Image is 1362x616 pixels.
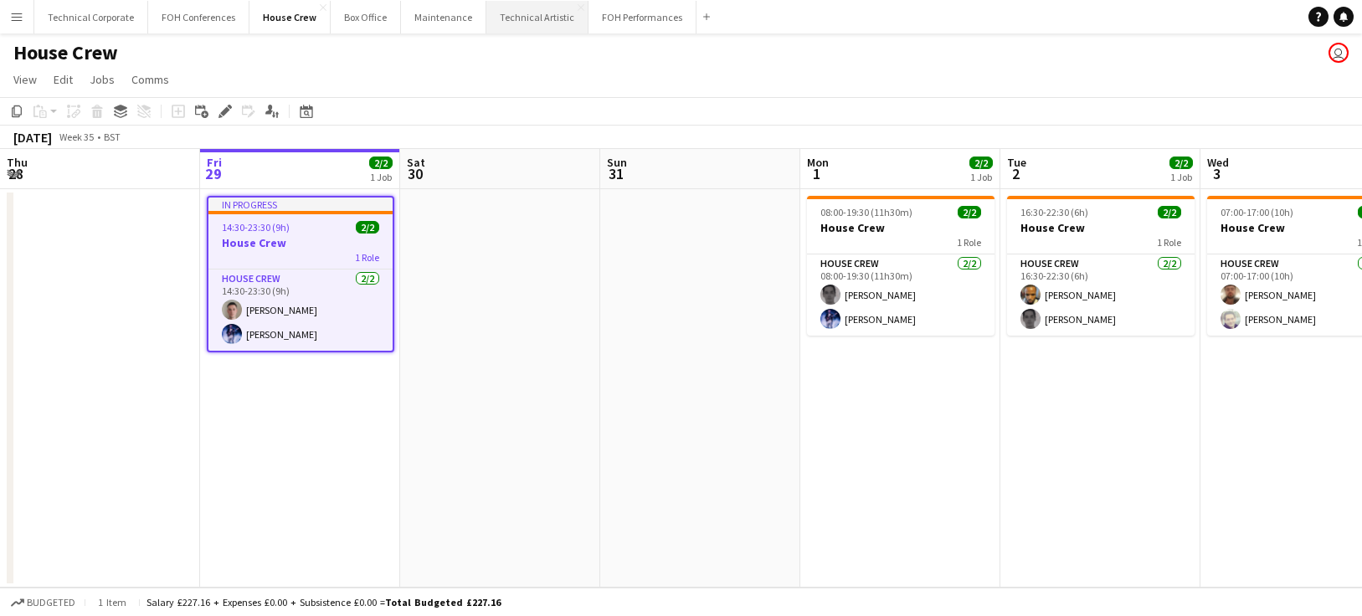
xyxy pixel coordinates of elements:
[47,69,80,90] a: Edit
[1170,171,1192,183] div: 1 Job
[385,596,501,608] span: Total Budgeted £227.16
[1158,206,1181,218] span: 2/2
[104,131,121,143] div: BST
[820,206,912,218] span: 08:00-19:30 (11h30m)
[970,171,992,183] div: 1 Job
[807,254,995,336] app-card-role: House Crew2/208:00-19:30 (11h30m)[PERSON_NAME][PERSON_NAME]
[208,235,393,250] h3: House Crew
[588,1,696,33] button: FOH Performances
[222,221,290,234] span: 14:30-23:30 (9h)
[1005,164,1026,183] span: 2
[370,171,392,183] div: 1 Job
[13,40,118,65] h1: House Crew
[369,157,393,169] span: 2/2
[356,221,379,234] span: 2/2
[207,196,394,352] app-job-card: In progress14:30-23:30 (9h)2/2House Crew1 RoleHouse Crew2/214:30-23:30 (9h)[PERSON_NAME][PERSON_N...
[13,129,52,146] div: [DATE]
[208,198,393,211] div: In progress
[807,155,829,170] span: Mon
[83,69,121,90] a: Jobs
[607,155,627,170] span: Sun
[957,236,981,249] span: 1 Role
[355,251,379,264] span: 1 Role
[13,72,37,87] span: View
[1221,206,1293,218] span: 07:00-17:00 (10h)
[1169,157,1193,169] span: 2/2
[1007,196,1195,336] app-job-card: 16:30-22:30 (6h)2/2House Crew1 RoleHouse Crew2/216:30-22:30 (6h)[PERSON_NAME][PERSON_NAME]
[804,164,829,183] span: 1
[249,1,331,33] button: House Crew
[7,69,44,90] a: View
[54,72,73,87] span: Edit
[1205,164,1229,183] span: 3
[331,1,401,33] button: Box Office
[1007,155,1026,170] span: Tue
[7,155,28,170] span: Thu
[146,596,501,608] div: Salary £227.16 + Expenses £0.00 + Subsistence £0.00 =
[207,155,222,170] span: Fri
[401,1,486,33] button: Maintenance
[1007,254,1195,336] app-card-role: House Crew2/216:30-22:30 (6h)[PERSON_NAME][PERSON_NAME]
[807,220,995,235] h3: House Crew
[969,157,993,169] span: 2/2
[27,597,75,608] span: Budgeted
[1207,155,1229,170] span: Wed
[92,596,132,608] span: 1 item
[1157,236,1181,249] span: 1 Role
[8,593,78,612] button: Budgeted
[204,164,222,183] span: 29
[407,155,425,170] span: Sat
[90,72,115,87] span: Jobs
[4,164,28,183] span: 28
[486,1,588,33] button: Technical Artistic
[208,269,393,351] app-card-role: House Crew2/214:30-23:30 (9h)[PERSON_NAME][PERSON_NAME]
[604,164,627,183] span: 31
[125,69,176,90] a: Comms
[55,131,97,143] span: Week 35
[148,1,249,33] button: FOH Conferences
[1329,43,1349,63] app-user-avatar: Nathan PERM Birdsall
[131,72,169,87] span: Comms
[1020,206,1088,218] span: 16:30-22:30 (6h)
[34,1,148,33] button: Technical Corporate
[404,164,425,183] span: 30
[807,196,995,336] app-job-card: 08:00-19:30 (11h30m)2/2House Crew1 RoleHouse Crew2/208:00-19:30 (11h30m)[PERSON_NAME][PERSON_NAME]
[1007,220,1195,235] h3: House Crew
[958,206,981,218] span: 2/2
